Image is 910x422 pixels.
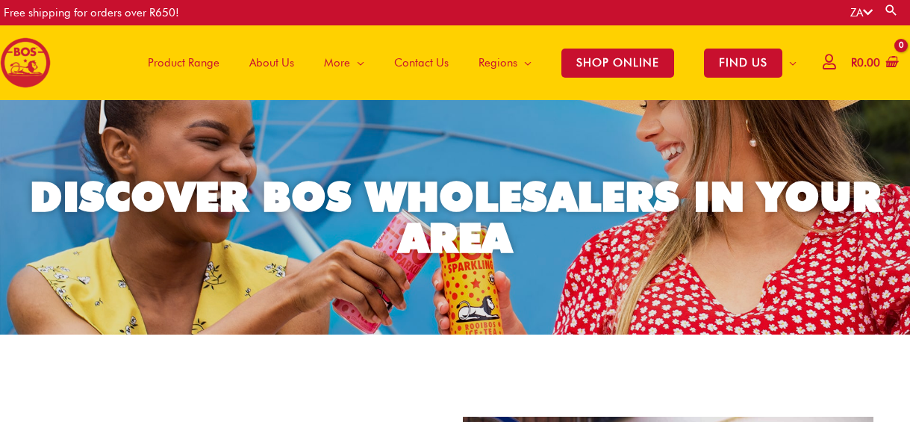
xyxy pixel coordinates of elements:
span: More [324,40,350,85]
a: Contact Us [379,25,464,100]
a: Regions [464,25,546,100]
a: SHOP ONLINE [546,25,689,100]
span: Contact Us [394,40,449,85]
a: Search button [884,3,899,17]
span: R [851,56,857,69]
a: View Shopping Cart, empty [848,46,899,80]
span: SHOP ONLINE [561,49,674,78]
a: More [309,25,379,100]
span: FIND US [704,49,782,78]
span: Product Range [148,40,219,85]
bdi: 0.00 [851,56,880,69]
a: About Us [234,25,309,100]
a: ZA [850,6,873,19]
nav: Site Navigation [122,25,811,100]
span: About Us [249,40,294,85]
span: Regions [479,40,517,85]
a: Product Range [133,25,234,100]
